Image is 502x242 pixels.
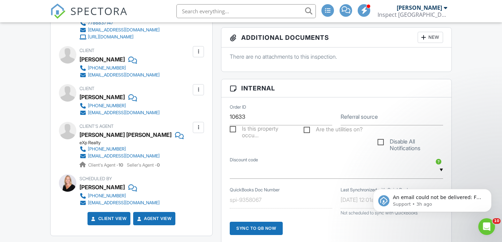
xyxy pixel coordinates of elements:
[221,28,451,47] h3: Additional Documents
[230,157,258,163] label: Discount code
[88,65,126,71] div: [PHONE_NUMBER]
[79,192,160,199] a: [PHONE_NUMBER]
[79,27,160,34] a: [EMAIL_ADDRESS][DOMAIN_NAME]
[79,153,178,160] a: [EMAIL_ADDRESS][DOMAIN_NAME]
[221,79,451,97] h3: Internal
[88,72,160,78] div: [EMAIL_ADDRESS][DOMAIN_NAME]
[50,3,66,19] img: The Best Home Inspection Software - Spectora
[230,187,280,193] label: QuickBooks Doc Number
[341,187,412,193] label: Last Synchronized with QuickBooks:
[397,4,442,11] div: [PERSON_NAME]
[157,162,160,168] strong: 0
[79,130,172,140] a: [PERSON_NAME] [PERSON_NAME]
[119,162,123,168] strong: 10
[79,146,178,153] a: [PHONE_NUMBER]
[79,72,160,79] a: [EMAIL_ADDRESS][DOMAIN_NAME]
[79,199,160,206] a: [EMAIL_ADDRESS][DOMAIN_NAME]
[79,102,160,109] a: [PHONE_NUMBER]
[79,124,114,129] span: Client's Agent
[378,138,443,147] label: Disable All Notifications
[79,34,160,41] a: [URL][DOMAIN_NAME]
[478,218,495,235] iframe: Intercom live chat
[88,200,160,206] div: [EMAIL_ADDRESS][DOMAIN_NAME]
[88,27,160,33] div: [EMAIL_ADDRESS][DOMAIN_NAME]
[230,125,295,134] label: Is this property occupied?
[230,53,443,60] p: There are no attachments to this inspection.
[88,103,126,109] div: [PHONE_NUMBER]
[88,34,134,40] div: [URL][DOMAIN_NAME]
[50,9,128,24] a: SPECTORA
[136,215,172,222] a: Agent View
[79,54,125,65] div: [PERSON_NAME]
[363,174,502,223] iframe: Intercom notifications message
[88,153,160,159] div: [EMAIL_ADDRESS][DOMAIN_NAME]
[127,162,160,168] span: Seller's Agent -
[230,222,283,235] div: Sync to QB Now
[79,140,184,146] div: eXp Realty
[176,4,316,18] input: Search everything...
[79,65,160,72] a: [PHONE_NUMBER]
[88,193,126,199] div: [PHONE_NUMBER]
[90,215,127,222] a: Client View
[88,146,126,152] div: [PHONE_NUMBER]
[79,109,160,116] a: [EMAIL_ADDRESS][DOMAIN_NAME]
[88,110,160,116] div: [EMAIL_ADDRESS][DOMAIN_NAME]
[79,86,94,91] span: Client
[341,113,378,120] label: Referral source
[418,32,443,43] div: New
[79,176,112,181] span: Scheduled By
[79,48,94,53] span: Client
[88,162,124,168] span: Client's Agent -
[341,210,418,215] span: Not scheduled to sync with QuickBooks
[304,126,363,135] label: Are the utilities on?
[230,104,246,110] label: Order ID
[79,182,125,192] div: [PERSON_NAME]
[493,218,501,224] span: 10
[378,11,447,18] div: Inspect Canada
[70,3,128,18] span: SPECTORA
[79,92,125,102] div: [PERSON_NAME]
